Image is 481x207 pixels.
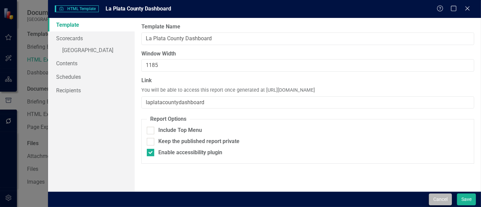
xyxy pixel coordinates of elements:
button: Cancel [429,193,452,205]
a: Template [48,18,135,31]
a: Contents [48,56,135,70]
div: Keep the published report private [158,138,239,145]
a: [GEOGRAPHIC_DATA] [48,45,135,57]
div: Include Top Menu [158,127,202,134]
a: Schedules [48,70,135,84]
a: Recipients [48,84,135,97]
span: La Plata County Dashboard [106,5,171,12]
div: Enable accessibility plugin [158,149,222,157]
label: Window Width [141,50,474,58]
label: Link [141,77,474,85]
label: Template Name [141,23,474,31]
button: Save [457,193,476,205]
legend: Report Options [147,115,190,123]
span: HTML Template [55,5,98,12]
span: You will be able to access this report once generated at [URL][DOMAIN_NAME] [141,87,315,94]
a: Scorecards [48,31,135,45]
